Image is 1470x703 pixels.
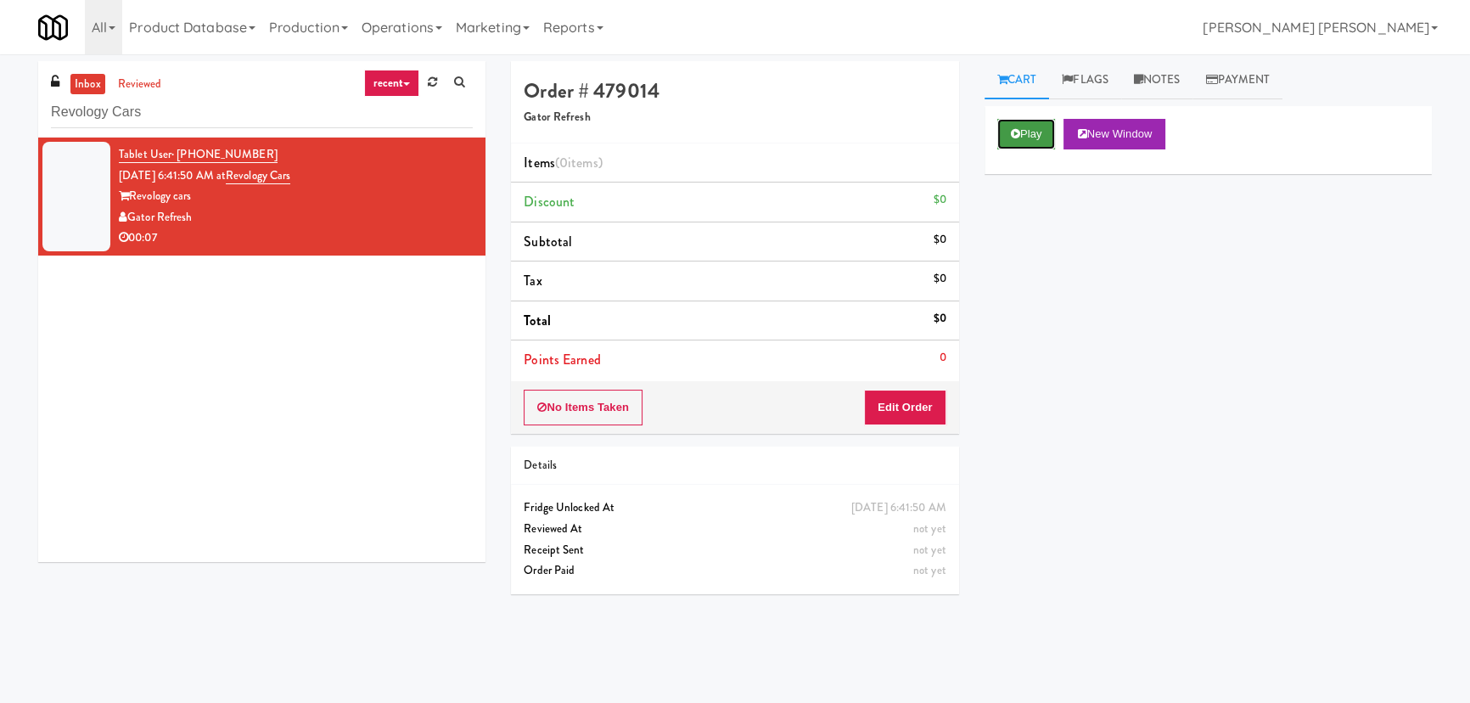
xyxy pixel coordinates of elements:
[70,74,105,95] a: inbox
[51,97,473,128] input: Search vision orders
[524,232,572,251] span: Subtotal
[1063,119,1165,149] button: New Window
[524,560,945,582] div: Order Paid
[933,268,945,290] div: $0
[119,186,473,207] div: Revology cars
[933,189,945,211] div: $0
[524,111,945,124] h5: Gator Refresh
[364,70,420,97] a: recent
[524,455,945,476] div: Details
[524,271,541,290] span: Tax
[524,498,945,519] div: Fridge Unlocked At
[114,74,166,95] a: reviewed
[851,498,946,519] div: [DATE] 6:41:50 AM
[997,119,1056,149] button: Play
[524,153,602,172] span: Items
[1192,61,1282,99] a: Payment
[933,229,945,250] div: $0
[226,167,290,184] a: Revology Cars
[864,390,946,425] button: Edit Order
[913,542,946,558] span: not yet
[524,80,945,102] h4: Order # 479014
[985,61,1050,99] a: Cart
[524,519,945,540] div: Reviewed At
[524,192,575,211] span: Discount
[119,228,473,249] div: 00:07
[913,562,946,578] span: not yet
[119,146,278,163] a: Tablet User· [PHONE_NUMBER]
[940,347,946,368] div: 0
[171,146,278,162] span: · [PHONE_NUMBER]
[524,540,945,561] div: Receipt Sent
[1049,61,1121,99] a: Flags
[568,153,598,172] ng-pluralize: items
[555,153,603,172] span: (0 )
[913,520,946,537] span: not yet
[38,138,485,256] li: Tablet User· [PHONE_NUMBER][DATE] 6:41:50 AM atRevology CarsRevology carsGator Refresh00:07
[119,207,473,228] div: Gator Refresh
[933,308,945,329] div: $0
[524,350,600,369] span: Points Earned
[119,167,226,183] span: [DATE] 6:41:50 AM at
[38,13,68,42] img: Micromart
[1121,61,1193,99] a: Notes
[524,311,551,330] span: Total
[524,390,642,425] button: No Items Taken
